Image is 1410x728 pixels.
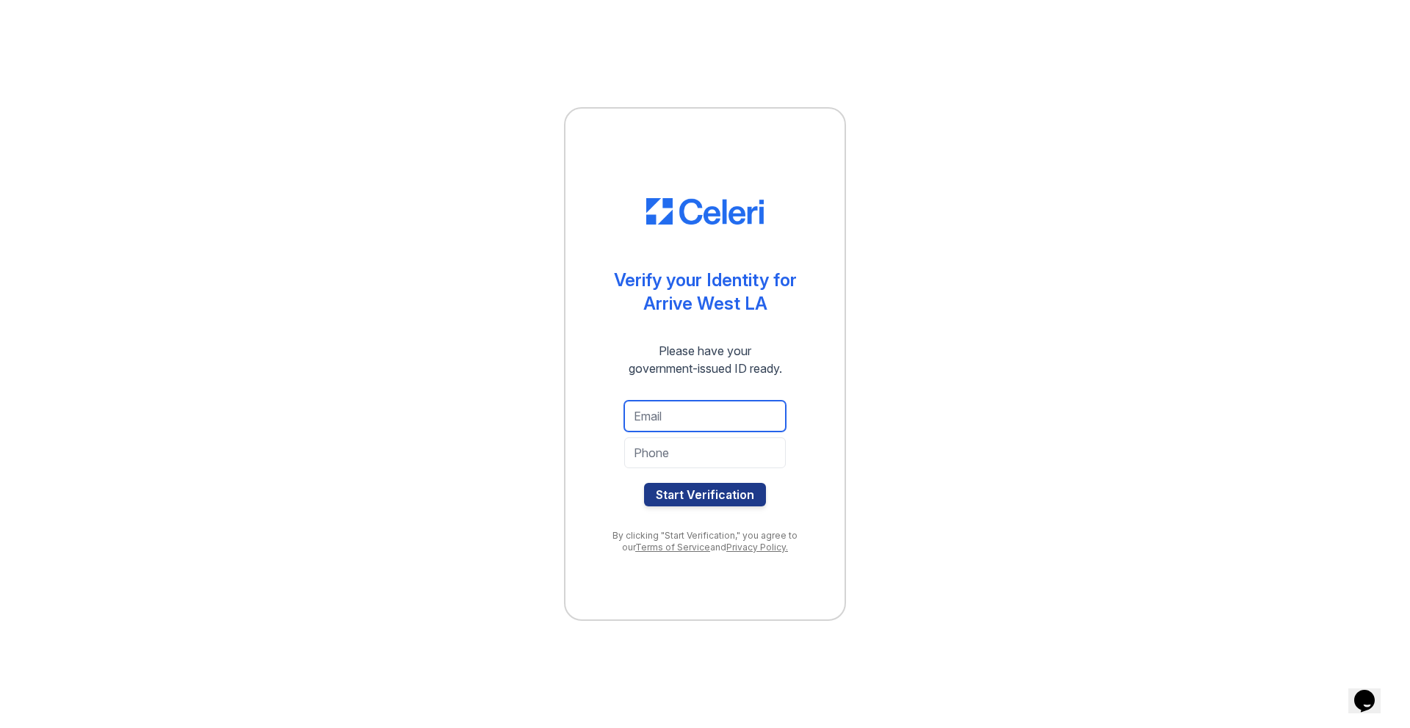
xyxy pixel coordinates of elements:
[726,542,788,553] a: Privacy Policy.
[644,483,766,506] button: Start Verification
[1348,669,1395,713] iframe: chat widget
[635,542,710,553] a: Terms of Service
[614,269,797,316] div: Verify your Identity for Arrive West LA
[602,342,809,377] div: Please have your government-issued ID ready.
[624,437,786,468] input: Phone
[595,530,815,553] div: By clicking "Start Verification," you agree to our and
[646,198,764,225] img: CE_Logo_Blue-a8612792a0a2168367f1c8372b55b34899dd931a85d93a1a3d3e32e68fde9ad4.png
[624,401,786,432] input: Email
